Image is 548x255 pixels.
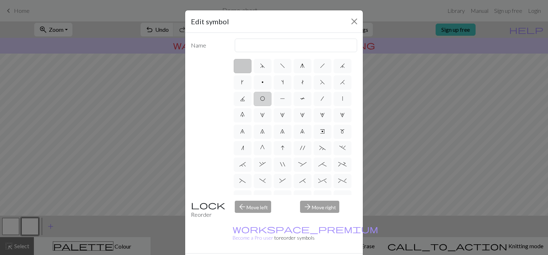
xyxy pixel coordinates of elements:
span: 7 [260,129,265,134]
span: 8 [280,129,285,134]
span: I [281,145,284,151]
span: s [281,79,284,85]
span: ; [318,161,326,167]
span: | [342,96,343,101]
span: % [338,178,346,184]
span: workspace_premium [233,224,378,234]
span: F [320,79,325,85]
span: 9 [300,129,305,134]
span: d [260,63,265,69]
span: t [301,79,304,85]
span: P [280,96,285,101]
span: J [240,96,245,101]
span: p [262,79,264,85]
span: m [340,129,345,134]
span: G [260,145,265,151]
span: 2 [280,112,285,118]
span: 0 [240,112,245,118]
span: b [300,194,305,200]
span: + [338,161,346,167]
small: to reorder symbols [233,226,378,241]
span: ^ [318,178,326,184]
span: c [320,194,325,200]
span: _ [238,194,247,200]
span: 4 [320,112,325,118]
span: " [280,161,285,167]
span: ~ [319,145,326,151]
span: j [340,63,345,69]
span: , [259,161,266,167]
span: . [339,145,346,151]
span: & [279,178,286,184]
span: ( [239,178,246,184]
span: T [300,96,305,101]
span: ` [239,161,246,167]
div: Reorder [187,201,230,219]
span: h [320,63,325,69]
span: k [241,79,244,85]
span: ) [259,178,266,184]
span: 1 [260,112,265,118]
span: / [321,96,324,101]
span: 3 [300,112,305,118]
span: - [258,194,267,200]
h5: Edit symbol [191,16,229,27]
span: n [241,145,244,151]
span: ' [300,145,305,151]
span: g [300,63,305,69]
span: : [298,161,306,167]
span: i [341,194,344,200]
span: a [280,194,285,200]
button: Close [349,16,360,27]
span: e [320,129,325,134]
a: Become a Pro user [233,226,378,241]
span: f [280,63,285,69]
span: O [260,96,265,101]
span: 5 [340,112,345,118]
span: 6 [240,129,245,134]
span: H [340,79,345,85]
label: Name [187,39,230,52]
